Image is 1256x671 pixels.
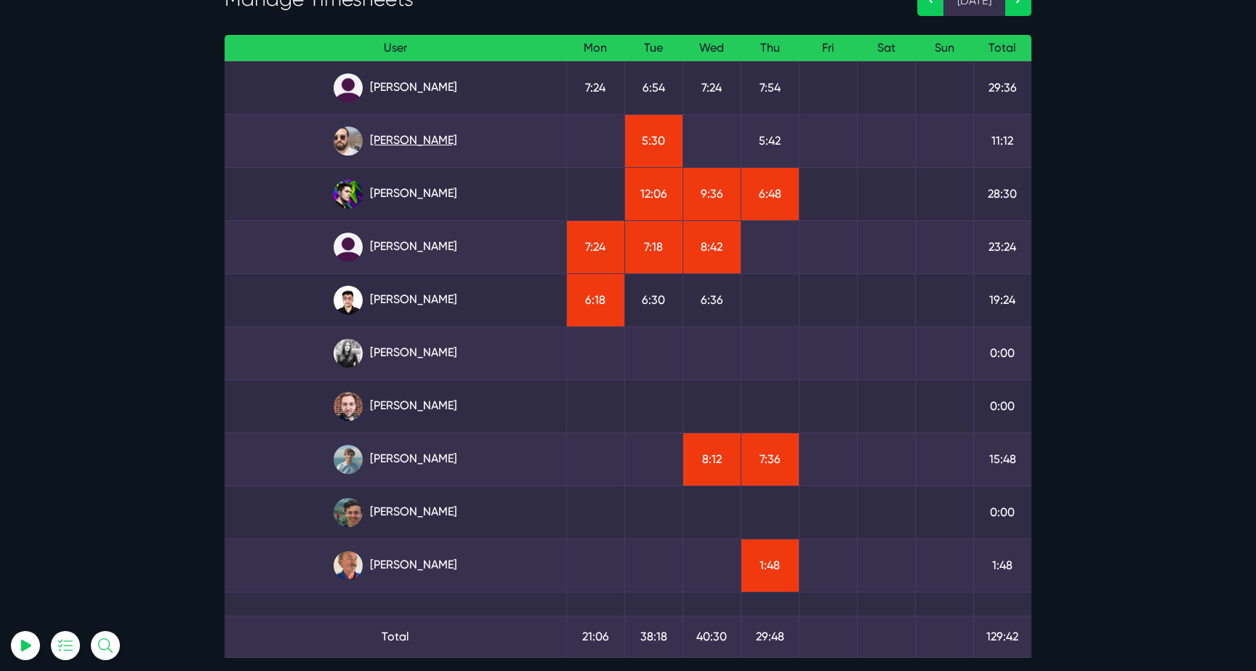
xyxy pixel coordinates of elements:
td: 129:42 [973,616,1031,657]
td: 6:30 [624,273,683,326]
td: 12:06 [624,167,683,220]
a: [PERSON_NAME] [236,73,555,103]
td: 8:42 [683,220,741,273]
td: 7:36 [741,433,799,486]
img: esb8jb8dmrsykbqurfoz.jpg [334,498,363,527]
td: 21:06 [566,616,624,657]
td: 7:18 [624,220,683,273]
th: Total [973,35,1031,62]
a: [PERSON_NAME] [236,180,555,209]
td: Total [225,616,566,657]
td: 0:00 [973,379,1031,433]
td: 6:54 [624,61,683,114]
a: [PERSON_NAME] [236,445,555,474]
td: 0:00 [973,326,1031,379]
td: 19:24 [973,273,1031,326]
th: Mon [566,35,624,62]
td: 15:48 [973,433,1031,486]
td: 40:30 [683,616,741,657]
td: 1:48 [741,539,799,592]
td: 5:30 [624,114,683,167]
td: 7:24 [566,61,624,114]
td: 8:12 [683,433,741,486]
td: 0:00 [973,486,1031,539]
td: 6:36 [683,273,741,326]
img: default_qrqg0b.png [334,233,363,262]
th: Fri [799,35,857,62]
td: 23:24 [973,220,1031,273]
img: rgqpcqpgtbr9fmz9rxmm.jpg [334,339,363,368]
td: 6:18 [566,273,624,326]
td: 7:24 [683,61,741,114]
td: 7:54 [741,61,799,114]
th: Wed [683,35,741,62]
td: 6:48 [741,167,799,220]
th: Thu [741,35,799,62]
td: 28:30 [973,167,1031,220]
td: 9:36 [683,167,741,220]
img: xv1kmavyemxtguplm5ir.png [334,286,363,315]
a: [PERSON_NAME] [236,551,555,580]
th: Sun [915,35,973,62]
th: Tue [624,35,683,62]
img: tkl4csrki1nqjgf0pb1z.png [334,445,363,474]
td: 1:48 [973,539,1031,592]
a: [PERSON_NAME] [236,233,555,262]
a: [PERSON_NAME] [236,339,555,368]
a: [PERSON_NAME] [236,126,555,156]
th: User [225,35,566,62]
img: default_qrqg0b.png [334,73,363,103]
td: 11:12 [973,114,1031,167]
a: [PERSON_NAME] [236,286,555,315]
img: ublsy46zpoyz6muduycb.jpg [334,126,363,156]
button: Log In [47,257,207,287]
td: 29:48 [741,616,799,657]
td: 5:42 [741,114,799,167]
td: 38:18 [624,616,683,657]
img: canx5m3pdzrsbjzqsess.jpg [334,551,363,580]
img: rxuxidhawjjb44sgel4e.png [334,180,363,209]
td: 7:24 [566,220,624,273]
input: Email [47,171,207,203]
td: 29:36 [973,61,1031,114]
th: Sat [857,35,915,62]
img: tfogtqcjwjterk6idyiu.jpg [334,392,363,421]
a: [PERSON_NAME] [236,498,555,527]
a: [PERSON_NAME] [236,392,555,421]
